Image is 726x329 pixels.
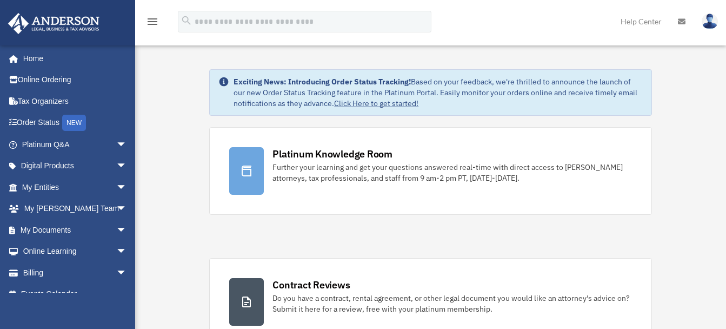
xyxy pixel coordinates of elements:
[8,112,143,134] a: Order StatusNEW
[8,219,143,241] a: My Documentsarrow_drop_down
[8,176,143,198] a: My Entitiesarrow_drop_down
[8,155,143,177] a: Digital Productsarrow_drop_down
[272,278,350,292] div: Contract Reviews
[234,77,411,87] strong: Exciting News: Introducing Order Status Tracking!
[334,98,418,108] a: Click Here to get started!
[234,76,642,109] div: Based on your feedback, we're thrilled to announce the launch of our new Order Status Tracking fe...
[5,13,103,34] img: Anderson Advisors Platinum Portal
[272,293,631,314] div: Do you have a contract, rental agreement, or other legal document you would like an attorney's ad...
[8,262,143,284] a: Billingarrow_drop_down
[116,176,138,199] span: arrow_drop_down
[62,115,86,131] div: NEW
[272,162,631,183] div: Further your learning and get your questions answered real-time with direct access to [PERSON_NAM...
[116,198,138,220] span: arrow_drop_down
[8,48,138,69] a: Home
[702,14,718,29] img: User Pic
[181,15,192,27] i: search
[8,134,143,155] a: Platinum Q&Aarrow_drop_down
[146,19,159,28] a: menu
[116,134,138,156] span: arrow_drop_down
[116,155,138,177] span: arrow_drop_down
[8,241,143,262] a: Online Learningarrow_drop_down
[8,90,143,112] a: Tax Organizers
[8,69,143,91] a: Online Ordering
[146,15,159,28] i: menu
[209,127,651,215] a: Platinum Knowledge Room Further your learning and get your questions answered real-time with dire...
[116,219,138,241] span: arrow_drop_down
[116,241,138,263] span: arrow_drop_down
[272,147,392,161] div: Platinum Knowledge Room
[116,262,138,284] span: arrow_drop_down
[8,198,143,220] a: My [PERSON_NAME] Teamarrow_drop_down
[8,284,143,305] a: Events Calendar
